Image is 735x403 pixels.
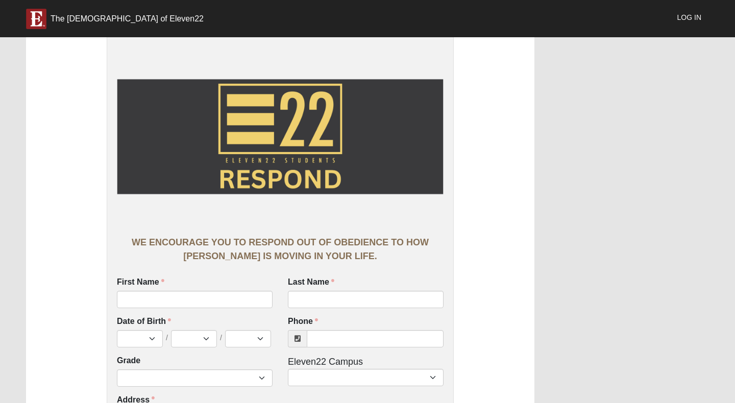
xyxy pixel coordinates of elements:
div: Eleven22 Campus [280,355,451,386]
label: First Name [117,276,164,288]
a: The [DEMOGRAPHIC_DATA] of Eleven22 [18,4,211,29]
label: Last Name [288,276,334,288]
div: WE ENCOURAGE YOU TO RESPOND OUT OF OBEDIENCE TO HOW [PERSON_NAME] IS MOVING IN YOUR LIFE. [117,236,444,263]
label: Date of Birth [117,316,273,328]
a: Log In [670,5,709,30]
span: / [166,333,168,344]
span: / [220,333,222,344]
img: Header Image [117,45,444,229]
label: Grade [117,355,140,367]
img: E-icon-fireweed-White-TM.png [26,9,46,29]
div: The [DEMOGRAPHIC_DATA] of Eleven22 [51,14,204,24]
label: Phone [288,316,318,328]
